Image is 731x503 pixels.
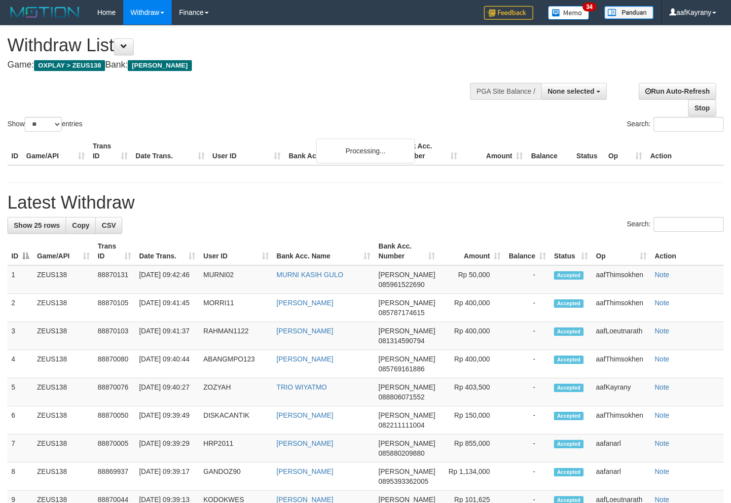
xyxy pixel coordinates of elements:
span: Copy [72,221,89,229]
span: 34 [583,2,596,11]
a: Note [655,383,669,391]
img: Feedback.jpg [484,6,533,20]
td: HRP2011 [199,434,272,463]
a: TRIO WIYATMO [277,383,327,391]
td: 88870076 [94,378,135,406]
span: Copy 088806071552 to clipboard [378,393,424,401]
button: None selected [541,83,607,100]
td: 88870005 [94,434,135,463]
td: ZOZYAH [199,378,272,406]
label: Search: [627,117,724,132]
td: aafLoeutnarath [592,322,651,350]
td: 4 [7,350,33,378]
th: Balance [527,137,572,165]
td: aafKayrany [592,378,651,406]
th: Bank Acc. Number: activate to sort column ascending [374,237,439,265]
div: Processing... [316,139,415,163]
h4: Game: Bank: [7,60,477,70]
span: Accepted [554,356,584,364]
a: [PERSON_NAME] [277,411,333,419]
td: 88869937 [94,463,135,491]
span: Accepted [554,271,584,280]
span: OXPLAY > ZEUS138 [34,60,105,71]
label: Show entries [7,117,82,132]
label: Search: [627,217,724,232]
a: Note [655,327,669,335]
a: [PERSON_NAME] [277,299,333,307]
img: panduan.png [604,6,654,19]
span: Copy 0895393362005 to clipboard [378,477,428,485]
a: Stop [688,100,716,116]
td: 7 [7,434,33,463]
th: Bank Acc. Name [285,137,395,165]
span: [PERSON_NAME] [378,467,435,475]
th: Status [572,137,604,165]
td: 3 [7,322,33,350]
select: Showentries [25,117,62,132]
span: Accepted [554,299,584,308]
span: [PERSON_NAME] [378,327,435,335]
input: Search: [654,117,724,132]
td: [DATE] 09:40:44 [135,350,199,378]
td: aafThimsokhen [592,265,651,294]
td: ZEUS138 [33,350,94,378]
td: Rp 400,000 [439,350,505,378]
a: Copy [66,217,96,234]
td: ZEUS138 [33,434,94,463]
span: [PERSON_NAME] [128,60,191,71]
a: Note [655,355,669,363]
th: Trans ID [89,137,132,165]
th: Date Trans. [132,137,209,165]
td: aafThimsokhen [592,406,651,434]
td: ABANGMPO123 [199,350,272,378]
td: [DATE] 09:40:27 [135,378,199,406]
span: Accepted [554,440,584,448]
th: User ID [209,137,285,165]
a: MURNI KASIH GULO [277,271,343,279]
th: Op: activate to sort column ascending [592,237,651,265]
th: Bank Acc. Name: activate to sort column ascending [273,237,375,265]
td: 88870050 [94,406,135,434]
td: aafanarl [592,463,651,491]
th: Status: activate to sort column ascending [550,237,592,265]
div: PGA Site Balance / [470,83,541,100]
td: - [505,434,550,463]
a: [PERSON_NAME] [277,327,333,335]
th: ID [7,137,22,165]
span: Copy 085769161886 to clipboard [378,365,424,373]
td: Rp 403,500 [439,378,505,406]
th: Game/API [22,137,89,165]
a: Note [655,271,669,279]
h1: Latest Withdraw [7,193,724,213]
td: - [505,463,550,491]
a: Run Auto-Refresh [639,83,716,100]
td: ZEUS138 [33,265,94,294]
span: Copy 085787174615 to clipboard [378,309,424,317]
td: [DATE] 09:42:46 [135,265,199,294]
td: - [505,378,550,406]
a: [PERSON_NAME] [277,439,333,447]
td: Rp 150,000 [439,406,505,434]
td: - [505,350,550,378]
td: ZEUS138 [33,463,94,491]
a: Note [655,439,669,447]
th: Action [651,237,724,265]
td: - [505,406,550,434]
td: GANDOZ90 [199,463,272,491]
th: Game/API: activate to sort column ascending [33,237,94,265]
td: 5 [7,378,33,406]
td: - [505,294,550,322]
a: [PERSON_NAME] [277,467,333,475]
a: CSV [95,217,122,234]
td: [DATE] 09:39:49 [135,406,199,434]
span: [PERSON_NAME] [378,271,435,279]
td: MORRI11 [199,294,272,322]
span: [PERSON_NAME] [378,355,435,363]
td: ZEUS138 [33,322,94,350]
td: [DATE] 09:41:45 [135,294,199,322]
td: aafThimsokhen [592,294,651,322]
td: - [505,265,550,294]
td: ZEUS138 [33,406,94,434]
img: Button%20Memo.svg [548,6,589,20]
td: Rp 855,000 [439,434,505,463]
